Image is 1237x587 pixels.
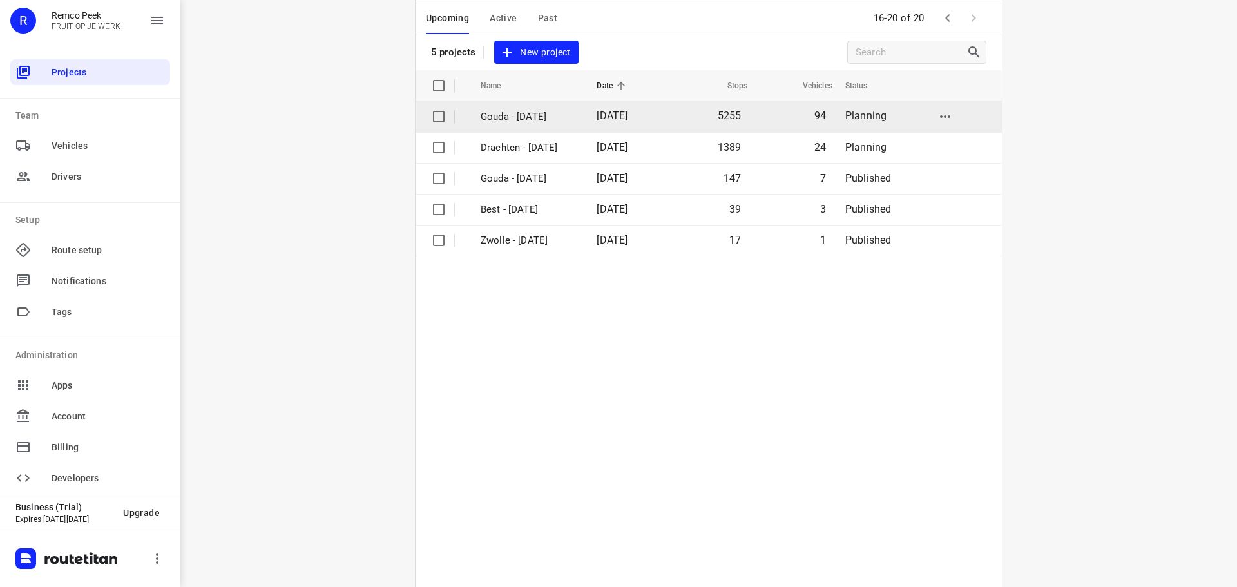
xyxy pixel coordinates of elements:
[597,141,628,153] span: [DATE]
[52,10,120,21] p: Remco Peek
[724,172,742,184] span: 147
[729,234,741,246] span: 17
[538,10,558,26] span: Past
[711,78,748,93] span: Stops
[481,140,577,155] p: Drachten - [DATE]
[52,22,120,31] p: FRUIT OP JE WERK
[10,59,170,85] div: Projects
[597,172,628,184] span: [DATE]
[10,237,170,263] div: Route setup
[856,43,966,63] input: Search projects
[814,141,826,153] span: 24
[845,110,887,122] span: Planning
[10,372,170,398] div: Apps
[52,274,165,288] span: Notifications
[597,78,629,93] span: Date
[10,434,170,460] div: Billing
[15,349,170,362] p: Administration
[718,141,742,153] span: 1389
[845,234,892,246] span: Published
[494,41,578,64] button: New project
[814,110,826,122] span: 94
[490,10,517,26] span: Active
[426,10,469,26] span: Upcoming
[10,133,170,159] div: Vehicles
[845,78,885,93] span: Status
[481,171,577,186] p: Gouda - [DATE]
[10,268,170,294] div: Notifications
[52,170,165,184] span: Drivers
[481,202,577,217] p: Best - [DATE]
[961,5,986,31] span: Next Page
[786,78,832,93] span: Vehicles
[15,213,170,227] p: Setup
[481,110,577,124] p: Gouda - [DATE]
[718,110,742,122] span: 5255
[52,441,165,454] span: Billing
[597,234,628,246] span: [DATE]
[597,110,628,122] span: [DATE]
[52,472,165,485] span: Developers
[10,299,170,325] div: Tags
[820,203,826,215] span: 3
[845,172,892,184] span: Published
[481,78,518,93] span: Name
[10,8,36,34] div: R
[868,5,930,32] span: 16-20 of 20
[935,5,961,31] span: Previous Page
[10,164,170,189] div: Drivers
[431,46,475,58] p: 5 projects
[820,172,826,184] span: 7
[10,403,170,429] div: Account
[52,379,165,392] span: Apps
[52,305,165,319] span: Tags
[502,44,570,61] span: New project
[845,141,887,153] span: Planning
[113,501,170,524] button: Upgrade
[481,233,577,248] p: Zwolle - [DATE]
[15,515,113,524] p: Expires [DATE][DATE]
[123,508,160,518] span: Upgrade
[729,203,741,215] span: 39
[845,203,892,215] span: Published
[52,66,165,79] span: Projects
[597,203,628,215] span: [DATE]
[820,234,826,246] span: 1
[52,410,165,423] span: Account
[52,139,165,153] span: Vehicles
[15,109,170,122] p: Team
[10,465,170,491] div: Developers
[15,502,113,512] p: Business (Trial)
[966,44,986,60] div: Search
[52,244,165,257] span: Route setup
